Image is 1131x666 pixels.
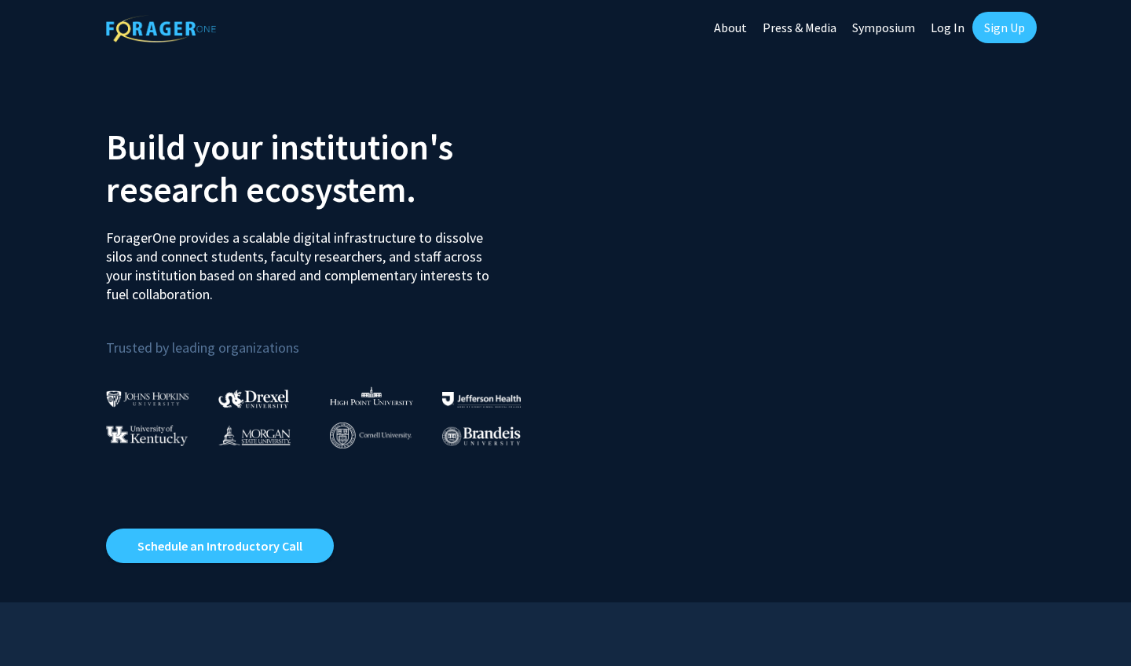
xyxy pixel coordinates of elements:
[330,386,413,405] img: High Point University
[106,390,189,407] img: Johns Hopkins University
[442,426,521,446] img: Brandeis University
[218,425,291,445] img: Morgan State University
[106,126,554,210] h2: Build your institution's research ecosystem.
[972,12,1037,43] a: Sign Up
[218,390,289,408] img: Drexel University
[442,392,521,407] img: Thomas Jefferson University
[106,15,216,42] img: ForagerOne Logo
[106,529,334,563] a: Opens in a new tab
[106,217,500,304] p: ForagerOne provides a scalable digital infrastructure to dissolve silos and connect students, fac...
[106,425,188,446] img: University of Kentucky
[330,423,412,448] img: Cornell University
[106,317,554,360] p: Trusted by leading organizations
